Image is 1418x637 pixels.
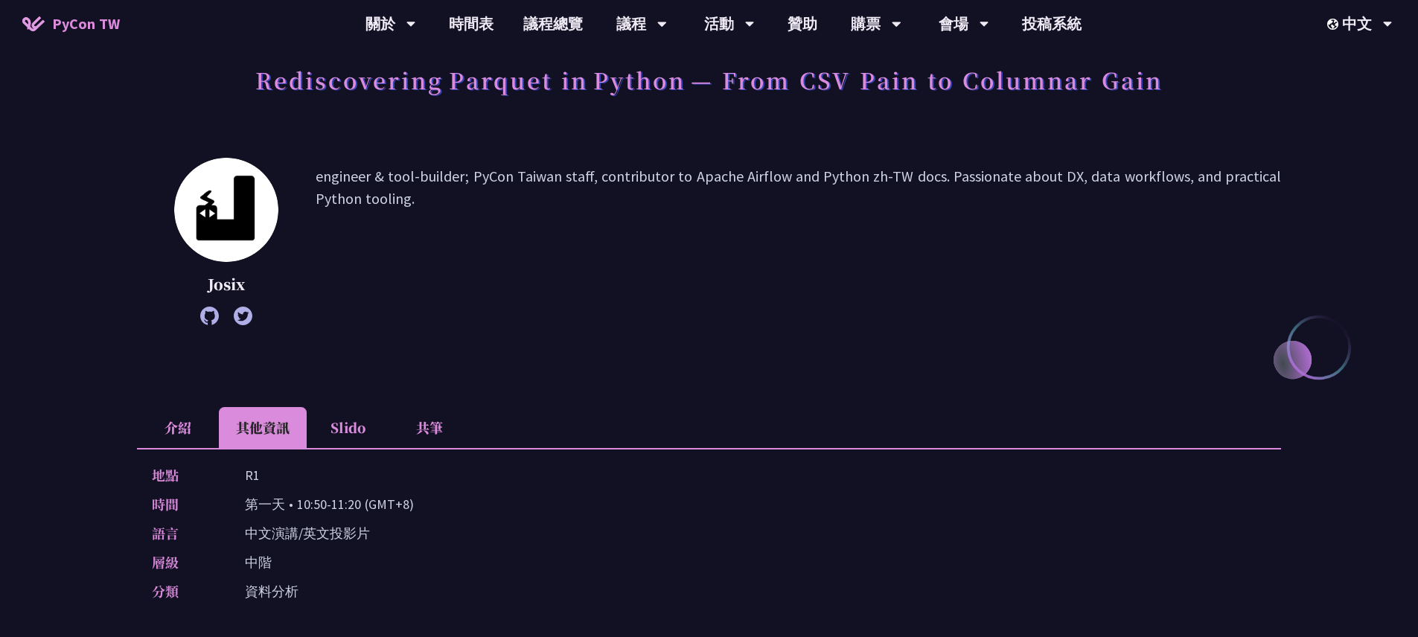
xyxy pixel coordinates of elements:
p: Josix [174,273,278,295]
p: 分類 [152,580,215,602]
span: PyCon TW [52,13,120,35]
a: PyCon TW [7,5,135,42]
p: 資料分析 [245,580,298,602]
li: 共筆 [389,407,470,448]
p: 語言 [152,522,215,544]
h1: Rediscovering Parquet in Python — From CSV Pain to Columnar Gain [255,57,1163,102]
li: 介紹 [137,407,219,448]
li: Slido [307,407,389,448]
p: R1 [245,464,260,486]
p: 層級 [152,551,215,573]
p: 地點 [152,464,215,486]
p: 中文演講/英文投影片 [245,522,370,544]
li: 其他資訊 [219,407,307,448]
img: Locale Icon [1327,19,1342,30]
p: engineer & tool-builder; PyCon Taiwan staff, contributor to Apache Airflow and Python zh-TW docs.... [316,165,1281,318]
img: Home icon of PyCon TW 2025 [22,16,45,31]
img: Josix [174,158,278,262]
p: 中階 [245,551,272,573]
p: 第一天 • 10:50-11:20 (GMT+8) [245,493,414,515]
p: 時間 [152,493,215,515]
